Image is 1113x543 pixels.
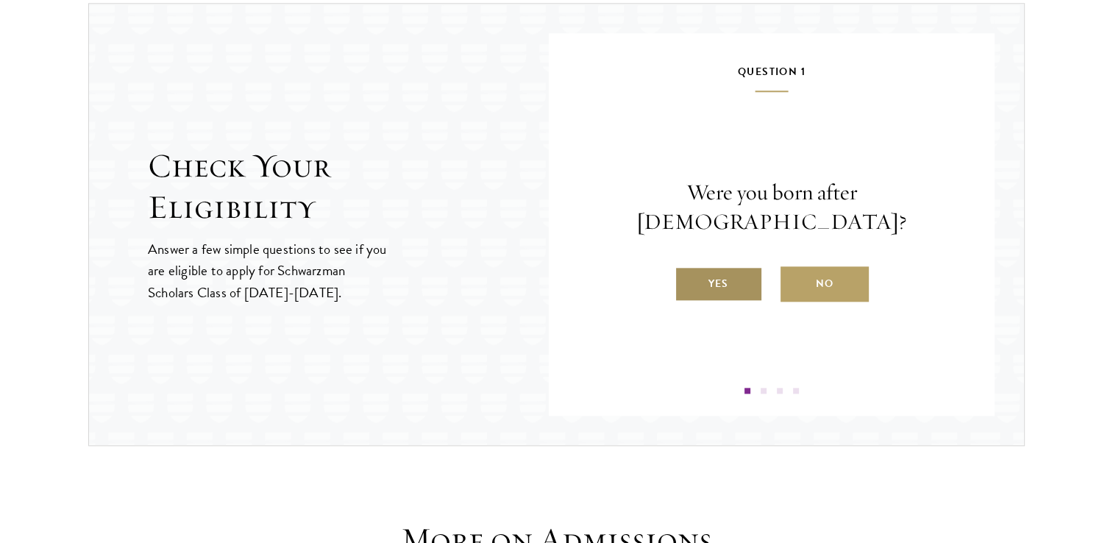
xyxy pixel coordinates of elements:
[148,146,549,228] h2: Check Your Eligibility
[593,178,950,237] p: Were you born after [DEMOGRAPHIC_DATA]?
[593,63,950,92] h5: Question 1
[148,238,388,302] p: Answer a few simple questions to see if you are eligible to apply for Schwarzman Scholars Class o...
[675,266,763,302] label: Yes
[780,266,869,302] label: No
